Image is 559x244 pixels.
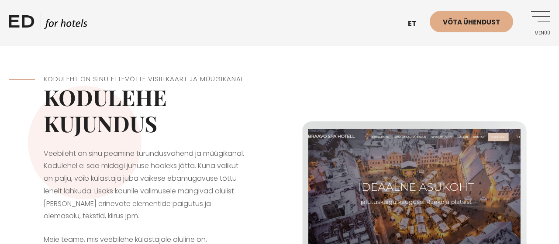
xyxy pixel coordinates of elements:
a: ED HOTELS [9,13,87,35]
h5: Koduleht on Sinu ettevõtte visiitkaart ja müügikanal [44,74,245,84]
a: et [404,13,430,34]
h1: Kodulehe kujundus [44,84,245,137]
p: Veebileht on sinu peamine turundusvahend ja müügikanal. Kodulehel ei saa midagi juhuse hooleks jä... [44,148,245,223]
a: Võta ühendust [430,11,513,32]
span: Menüü [526,31,550,36]
a: Menüü [526,11,550,35]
